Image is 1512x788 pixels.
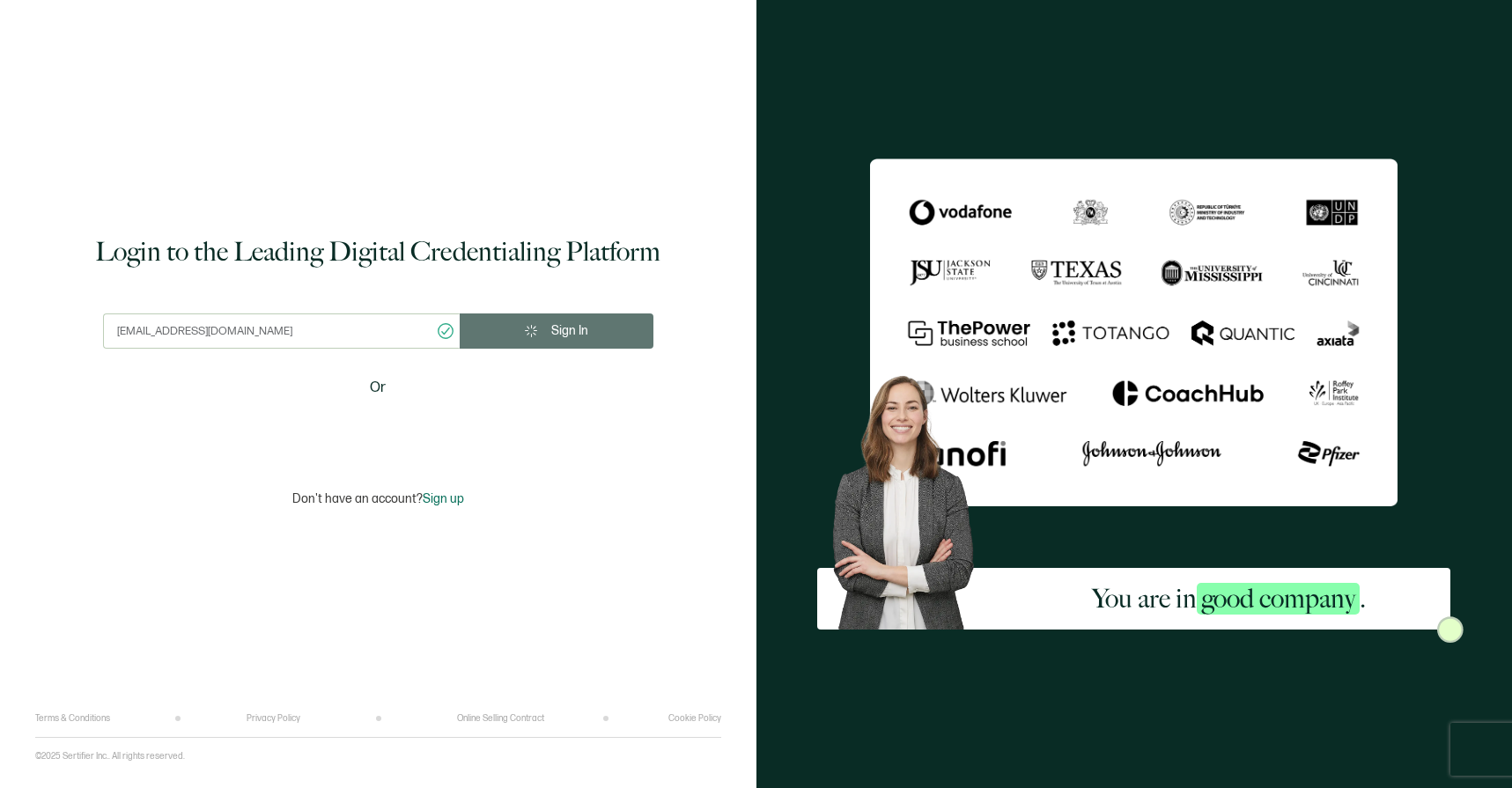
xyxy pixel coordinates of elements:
span: Sign up [423,491,464,506]
span: Or [370,377,386,399]
input: Enter your work email address [103,313,460,349]
p: ©2025 Sertifier Inc.. All rights reserved. [35,751,185,762]
img: Sertifier Login [1437,616,1464,643]
ion-icon: checkmark circle outline [436,321,455,341]
p: Don't have an account? [292,491,464,506]
h2: You are in . [1092,581,1366,616]
a: Terms & Conditions [35,713,110,724]
iframe: Sign in with Google Button [268,410,488,449]
h1: Login to the Leading Digital Credentialing Platform [95,234,660,269]
a: Online Selling Contract [457,713,544,724]
img: Sertifier Login - You are in <span class="strong-h">good company</span>. Hero [817,363,1007,630]
span: good company [1197,583,1360,615]
a: Cookie Policy [668,713,721,724]
img: Sertifier Login - You are in <span class="strong-h">good company</span>. [870,158,1398,506]
a: Privacy Policy [247,713,300,724]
